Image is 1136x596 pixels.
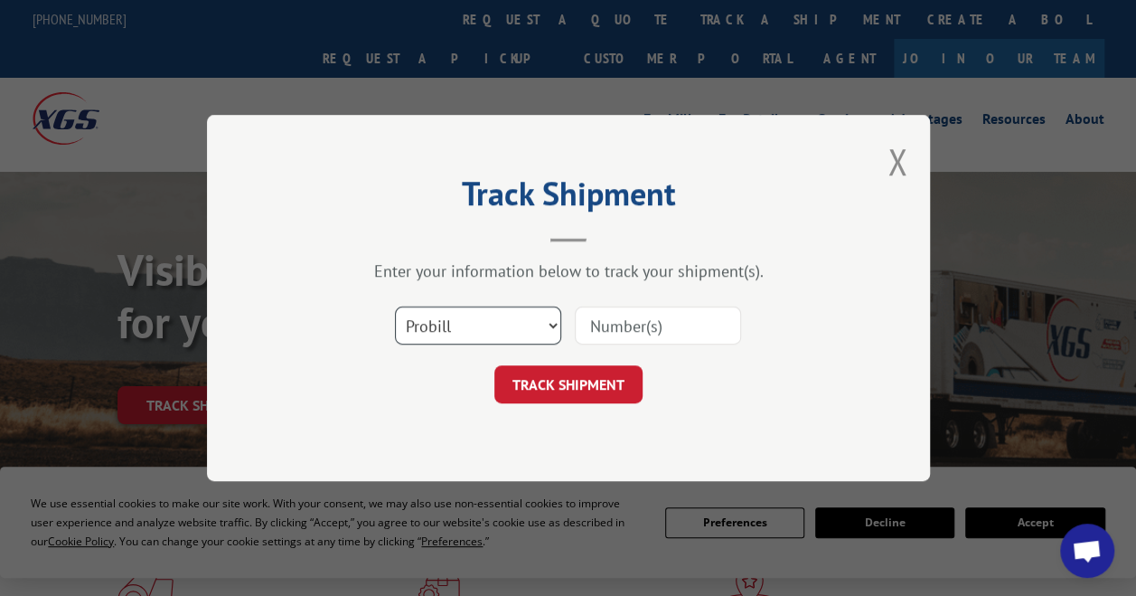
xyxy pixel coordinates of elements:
[494,365,643,403] button: TRACK SHIPMENT
[297,260,840,281] div: Enter your information below to track your shipment(s).
[297,181,840,215] h2: Track Shipment
[887,137,907,185] button: Close modal
[1060,524,1114,578] div: Open chat
[575,307,741,345] input: Number(s)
